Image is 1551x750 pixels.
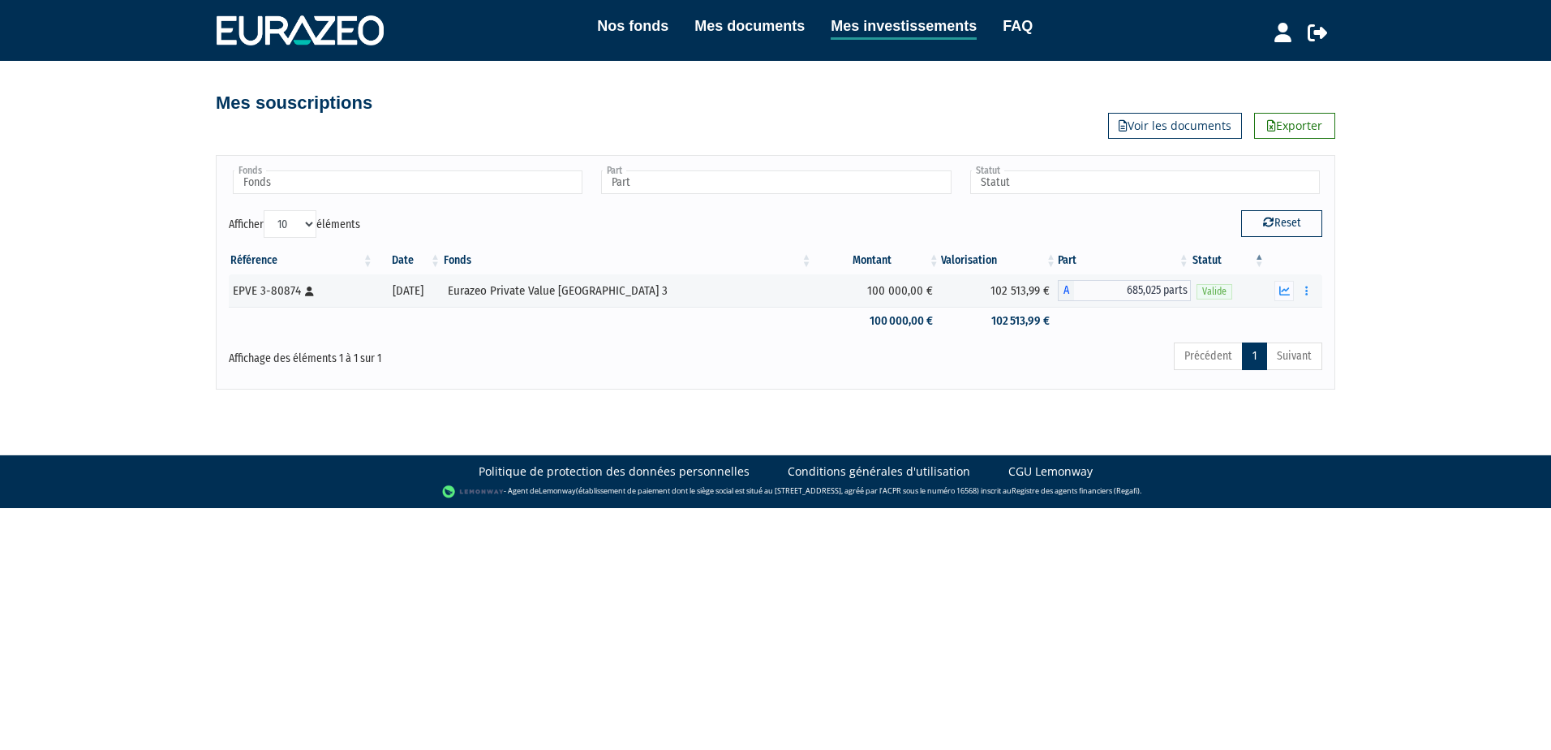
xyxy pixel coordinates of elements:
a: FAQ [1003,15,1033,37]
th: Référence : activer pour trier la colonne par ordre croissant [229,247,375,274]
div: EPVE 3-80874 [233,282,369,300]
a: Lemonway [539,485,576,496]
div: - Agent de (établissement de paiement dont le siège social est situé au [STREET_ADDRESS], agréé p... [16,484,1535,500]
td: 102 513,99 € [941,274,1058,307]
th: Montant: activer pour trier la colonne par ordre croissant [814,247,941,274]
a: CGU Lemonway [1008,463,1093,480]
td: 102 513,99 € [941,307,1058,335]
a: Exporter [1254,113,1335,139]
i: [Français] Personne physique [305,287,314,296]
span: Valide [1197,284,1232,300]
span: A [1058,280,1074,301]
th: Valorisation: activer pour trier la colonne par ordre croissant [941,247,1058,274]
select: Afficheréléments [264,210,316,238]
div: [DATE] [380,282,436,300]
a: Conditions générales d'utilisation [788,463,970,480]
img: 1732889491-logotype_eurazeo_blanc_rvb.png [217,15,384,45]
a: Mes investissements [831,15,977,40]
th: Part: activer pour trier la colonne par ordre croissant [1058,247,1191,274]
td: 100 000,00 € [814,307,941,335]
label: Afficher éléments [229,210,360,238]
h4: Mes souscriptions [216,93,372,113]
td: 100 000,00 € [814,274,941,307]
a: Suivant [1266,343,1322,370]
th: Statut : activer pour trier la colonne par ordre d&eacute;croissant [1191,247,1266,274]
a: 1 [1242,343,1267,370]
a: Registre des agents financiers (Regafi) [1012,485,1140,496]
a: Mes documents [694,15,805,37]
button: Reset [1241,210,1322,236]
a: Nos fonds [597,15,668,37]
a: Voir les documents [1108,113,1242,139]
div: A - Eurazeo Private Value Europe 3 [1058,280,1191,301]
img: logo-lemonway.png [442,484,505,500]
div: Eurazeo Private Value [GEOGRAPHIC_DATA] 3 [448,282,807,300]
th: Fonds: activer pour trier la colonne par ordre croissant [442,247,813,274]
a: Politique de protection des données personnelles [479,463,750,480]
th: Date: activer pour trier la colonne par ordre croissant [375,247,442,274]
div: Affichage des éléments 1 à 1 sur 1 [229,341,670,367]
span: 685,025 parts [1074,280,1191,301]
a: Précédent [1174,343,1243,370]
